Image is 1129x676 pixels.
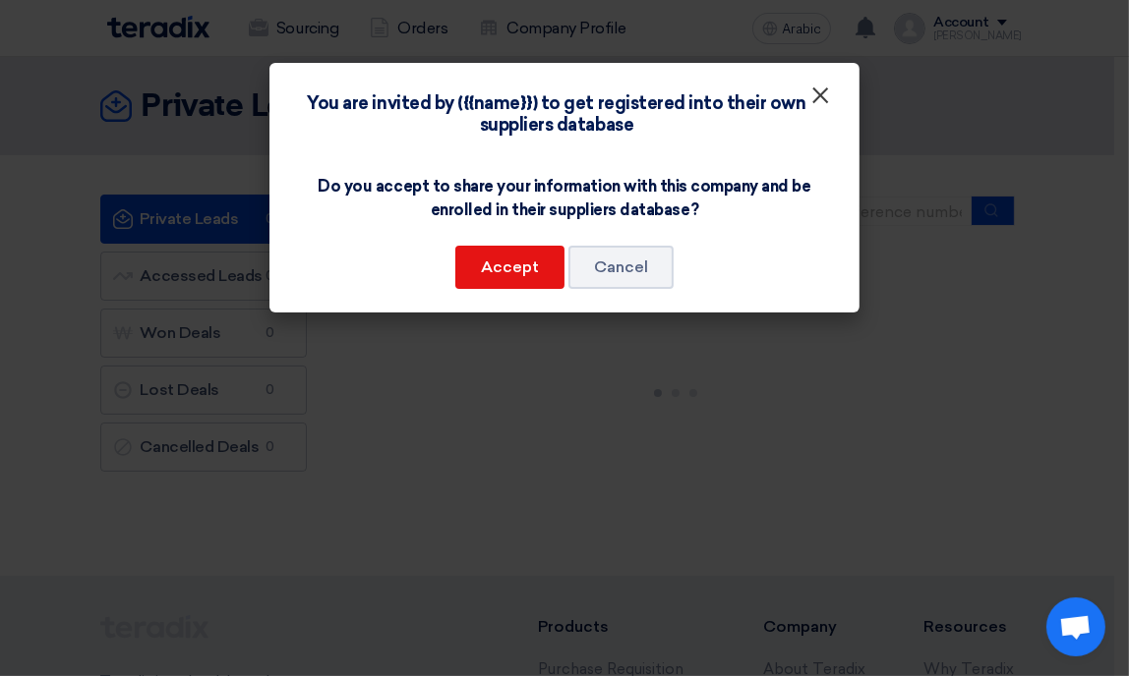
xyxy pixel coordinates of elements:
font: Accept [481,257,539,276]
button: Cancel [568,246,674,289]
a: Open chat [1046,597,1105,656]
font: You are invited by ({{name}}) to get registered into their own suppliers database [307,92,805,136]
font: Cancel [594,257,648,276]
button: Accept [455,246,564,289]
font: × [810,81,830,120]
font: Do you accept to share your information with this company and be enrolled in their suppliers data... [318,177,810,219]
button: Close [795,77,846,116]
